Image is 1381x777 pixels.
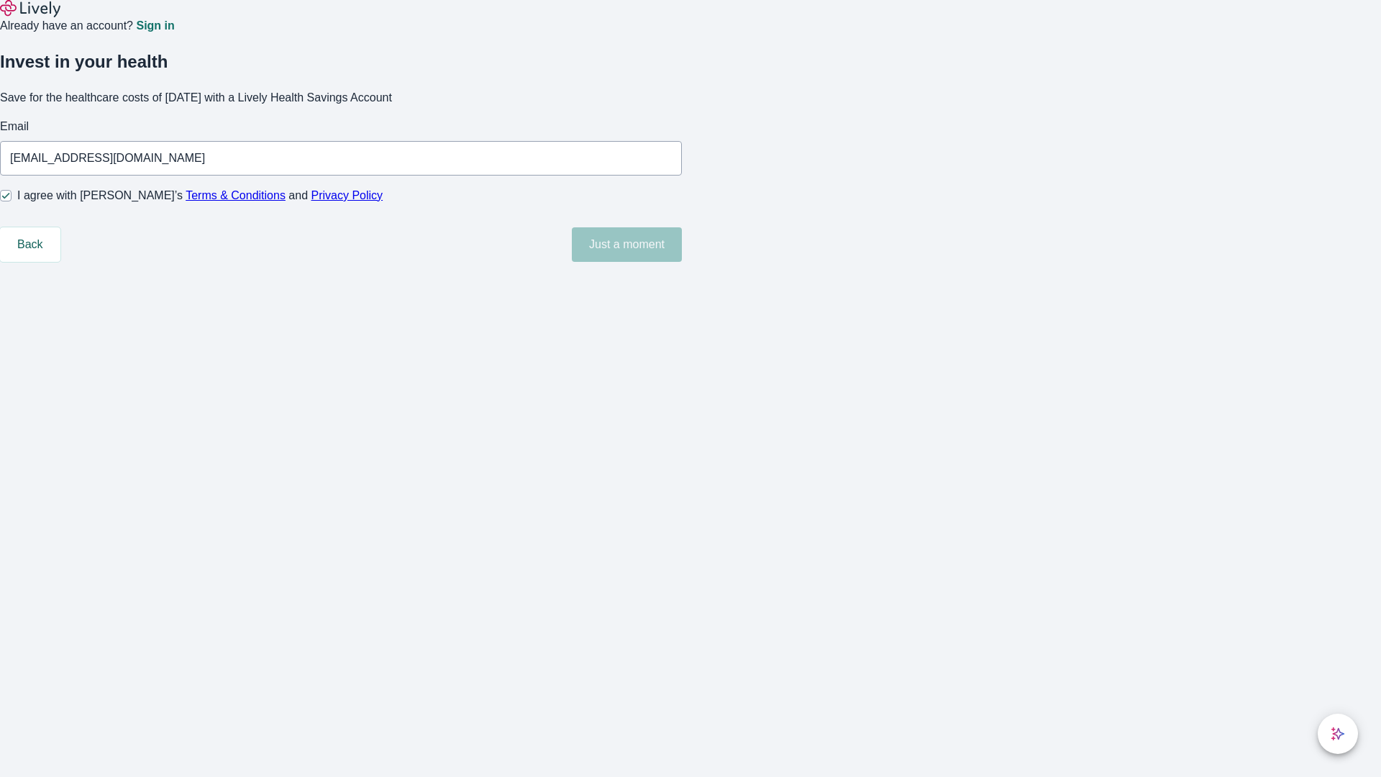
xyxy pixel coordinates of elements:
span: I agree with [PERSON_NAME]’s and [17,187,383,204]
svg: Lively AI Assistant [1331,727,1345,741]
button: chat [1318,714,1358,754]
a: Sign in [136,20,174,32]
a: Terms & Conditions [186,189,286,201]
a: Privacy Policy [311,189,383,201]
